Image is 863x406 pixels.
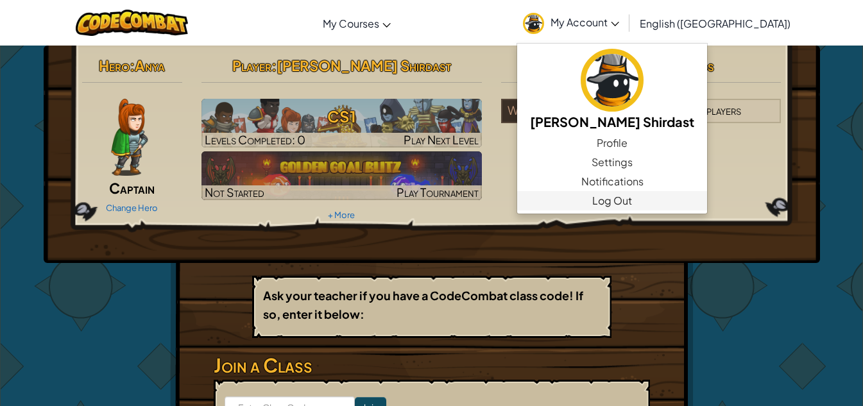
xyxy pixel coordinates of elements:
[517,133,707,153] a: Profile
[214,351,650,380] h3: Join a Class
[568,56,714,74] span: AI League Team Rankings
[316,6,397,40] a: My Courses
[517,153,707,172] a: Settings
[277,56,451,74] span: [PERSON_NAME] Shirdast
[99,56,130,74] span: Hero
[633,6,797,40] a: English ([GEOGRAPHIC_DATA])
[530,112,694,131] h5: [PERSON_NAME] Shirdast
[201,102,482,131] h3: CS1
[111,99,148,176] img: captain-pose.png
[328,210,355,220] a: + More
[501,111,782,126] a: World8,059,455players
[551,15,619,29] span: My Account
[501,99,641,123] div: World
[640,17,790,30] span: English ([GEOGRAPHIC_DATA])
[201,151,482,200] a: Not StartedPlay Tournament
[232,56,271,74] span: Player
[517,172,707,191] a: Notifications
[76,10,188,36] img: CodeCombat logo
[517,3,626,43] a: My Account
[397,185,479,199] span: Play Tournament
[130,56,135,74] span: :
[201,99,482,148] a: Play Next Level
[404,132,479,147] span: Play Next Level
[581,49,644,112] img: avatar
[205,185,264,199] span: Not Started
[706,103,741,117] span: players
[263,288,583,321] b: Ask your teacher if you have a CodeCombat class code! If so, enter it below:
[271,56,277,74] span: :
[106,203,158,213] a: Change Hero
[135,56,165,74] span: Anya
[581,174,644,189] span: Notifications
[109,179,155,197] span: Captain
[517,47,707,133] a: [PERSON_NAME] Shirdast
[205,132,305,147] span: Levels Completed: 0
[517,191,707,210] a: Log Out
[523,13,544,34] img: avatar
[201,151,482,200] img: Golden Goal
[323,17,379,30] span: My Courses
[201,99,482,148] img: CS1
